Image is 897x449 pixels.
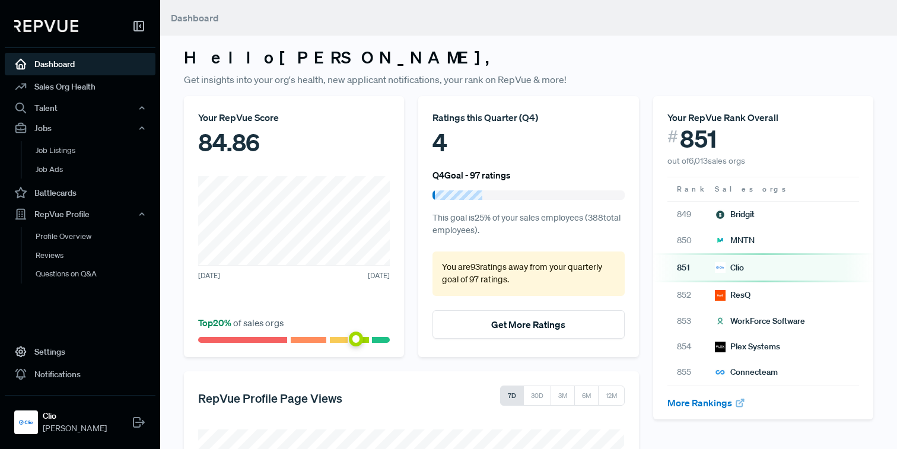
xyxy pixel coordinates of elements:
[677,208,705,221] span: 849
[715,234,755,247] div: MNTN
[667,112,778,123] span: Your RepVue Rank Overall
[523,386,551,406] button: 30D
[5,75,155,98] a: Sales Org Health
[198,270,220,281] span: [DATE]
[680,125,717,153] span: 851
[5,395,155,440] a: ClioClio[PERSON_NAME]
[5,98,155,118] button: Talent
[715,316,726,326] img: WorkForce Software
[5,363,155,386] a: Notifications
[198,317,233,329] span: Top 20 %
[677,315,705,327] span: 853
[198,110,390,125] div: Your RepVue Score
[715,209,726,220] img: Bridgit
[667,155,745,166] span: out of 6,013 sales orgs
[432,125,624,160] div: 4
[21,265,171,284] a: Questions on Q&A
[715,366,778,378] div: Connecteam
[715,367,726,378] img: Connecteam
[442,261,615,286] p: You are 93 ratings away from your quarterly goal of 97 ratings .
[677,340,705,353] span: 854
[715,184,788,195] span: Sales orgs
[21,160,171,179] a: Job Ads
[5,204,155,224] button: RepVue Profile
[184,72,873,87] p: Get insights into your org's health, new applicant notifications, your rank on RepVue & more!
[715,290,726,301] img: ResQ
[432,170,511,180] h6: Q4 Goal - 97 ratings
[198,317,284,329] span: of sales orgs
[715,262,726,273] img: Clio
[171,12,219,24] span: Dashboard
[677,184,705,195] span: Rank
[715,235,726,246] img: MNTN
[667,397,746,409] a: More Rankings
[368,270,390,281] span: [DATE]
[677,289,705,301] span: 852
[715,262,744,274] div: Clio
[715,340,780,353] div: Plex Systems
[43,410,107,422] strong: Clio
[432,212,624,237] p: This goal is 25 % of your sales employees ( 388 total employees).
[715,315,805,327] div: WorkForce Software
[667,125,678,149] span: #
[21,227,171,246] a: Profile Overview
[715,208,755,221] div: Bridgit
[715,342,726,352] img: Plex Systems
[5,118,155,138] button: Jobs
[43,422,107,435] span: [PERSON_NAME]
[598,386,625,406] button: 12M
[500,386,524,406] button: 7D
[21,246,171,265] a: Reviews
[5,340,155,363] a: Settings
[198,125,390,160] div: 84.86
[677,262,705,274] span: 851
[677,234,705,247] span: 850
[432,310,624,339] button: Get More Ratings
[677,366,705,378] span: 855
[21,141,171,160] a: Job Listings
[432,110,624,125] div: Ratings this Quarter ( Q4 )
[5,181,155,204] a: Battlecards
[574,386,599,406] button: 6M
[17,413,36,432] img: Clio
[715,289,750,301] div: ResQ
[184,47,873,68] h3: Hello [PERSON_NAME] ,
[5,53,155,75] a: Dashboard
[14,20,78,32] img: RepVue
[198,391,342,405] h5: RepVue Profile Page Views
[551,386,575,406] button: 3M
